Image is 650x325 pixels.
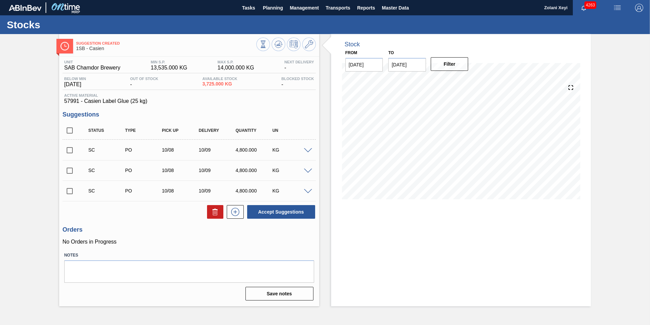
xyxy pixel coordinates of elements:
span: Below Min [64,77,86,81]
span: 13,535.000 KG [151,65,187,71]
span: Blocked Stock [281,77,314,81]
div: Accept Suggestions [244,204,316,219]
label: to [388,50,394,55]
span: SAB Chamdor Brewery [64,65,120,71]
span: Management [290,4,319,12]
div: Suggestion Created [87,188,128,194]
button: Filter [431,57,468,71]
button: Stocks Overview [256,37,270,51]
div: Suggestion Created [87,168,128,173]
div: 10/08/2025 [160,147,201,153]
div: Stock [345,41,360,48]
button: Notifications [573,3,595,13]
h3: Suggestions [63,111,316,118]
div: Status [87,128,128,133]
span: Active Material [64,93,314,97]
span: Available Stock [202,77,237,81]
input: mm/dd/yyyy [388,58,426,72]
div: - [283,60,316,71]
div: UN [271,128,312,133]
div: 4,800.000 [234,147,275,153]
div: 10/09/2025 [197,168,238,173]
span: Planning [263,4,283,12]
img: TNhmsLtSVTkK8tSr43FrP2fwEKptu5GPRR3wAAAABJRU5ErkJggg== [9,5,41,11]
div: 10/08/2025 [160,168,201,173]
img: Logout [635,4,643,12]
img: userActions [613,4,621,12]
div: Pick up [160,128,201,133]
h3: Orders [63,226,316,233]
span: [DATE] [64,81,86,88]
div: Type [123,128,165,133]
span: Transports [326,4,350,12]
button: Accept Suggestions [247,205,315,219]
button: Save notes [245,287,313,300]
span: 3,725.000 KG [202,81,237,87]
span: 1SB - Casien [76,46,256,51]
div: 10/09/2025 [197,188,238,194]
button: Schedule Inventory [287,37,301,51]
div: 10/09/2025 [197,147,238,153]
button: Update Chart [272,37,285,51]
div: KG [271,168,312,173]
span: Reports [357,4,375,12]
span: Next Delivery [285,60,314,64]
div: - [129,77,160,88]
h1: Stocks [7,21,127,29]
span: Suggestion Created [76,41,256,45]
label: From [345,50,357,55]
span: 57991 - Casien Label Glue (25 kg) [64,98,314,104]
div: Purchase order [123,168,165,173]
span: 14,000.000 KG [218,65,254,71]
p: No Orders in Progress [63,239,316,245]
span: MAX S.P. [218,60,254,64]
div: KG [271,147,312,153]
span: Out Of Stock [130,77,158,81]
div: - [280,77,316,88]
input: mm/dd/yyyy [345,58,383,72]
span: MIN S.P. [151,60,187,64]
button: Go to Master Data / General [302,37,316,51]
div: Delete Suggestions [204,205,223,219]
label: Notes [64,250,314,260]
div: 10/08/2025 [160,188,201,194]
div: 4,800.000 [234,188,275,194]
div: 4,800.000 [234,168,275,173]
div: Purchase order [123,188,165,194]
div: Delivery [197,128,238,133]
span: 4263 [584,1,596,9]
span: Unit [64,60,120,64]
img: Ícone [61,42,69,50]
div: Quantity [234,128,275,133]
div: KG [271,188,312,194]
div: New suggestion [223,205,244,219]
span: Master Data [382,4,409,12]
div: Purchase order [123,147,165,153]
div: Suggestion Created [87,147,128,153]
span: Tasks [241,4,256,12]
